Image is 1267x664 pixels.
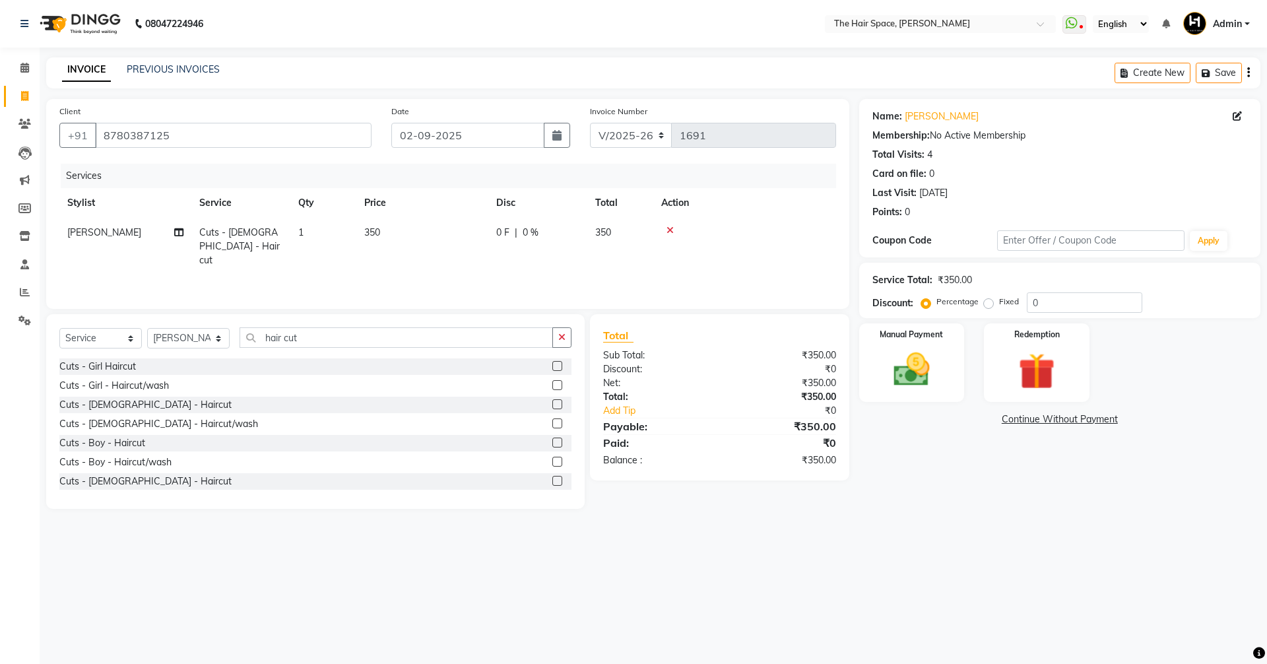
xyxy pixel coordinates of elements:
[587,188,653,218] th: Total
[59,379,169,393] div: Cuts - Girl - Haircut/wash
[880,329,943,341] label: Manual Payment
[191,188,290,218] th: Service
[603,329,633,343] span: Total
[593,390,719,404] div: Total:
[719,349,845,362] div: ₹350.00
[719,453,845,467] div: ₹350.00
[127,63,220,75] a: PREVIOUS INVOICES
[593,453,719,467] div: Balance :
[240,327,553,348] input: Search or Scan
[1213,17,1242,31] span: Admin
[719,418,845,434] div: ₹350.00
[515,226,517,240] span: |
[593,362,719,376] div: Discount:
[872,110,902,123] div: Name:
[872,234,997,248] div: Coupon Code
[872,148,925,162] div: Total Visits:
[1196,63,1242,83] button: Save
[872,296,913,310] div: Discount:
[391,106,409,117] label: Date
[593,418,719,434] div: Payable:
[997,230,1185,251] input: Enter Offer / Coupon Code
[936,296,979,308] label: Percentage
[59,360,136,374] div: Cuts - Girl Haircut
[356,188,488,218] th: Price
[872,273,932,287] div: Service Total:
[488,188,587,218] th: Disc
[290,188,356,218] th: Qty
[593,435,719,451] div: Paid:
[872,129,930,143] div: Membership:
[719,390,845,404] div: ₹350.00
[938,273,972,287] div: ₹350.00
[1115,63,1190,83] button: Create New
[719,435,845,451] div: ₹0
[95,123,372,148] input: Search by Name/Mobile/Email/Code
[905,110,979,123] a: [PERSON_NAME]
[1183,12,1206,35] img: Admin
[719,376,845,390] div: ₹350.00
[496,226,509,240] span: 0 F
[919,186,948,200] div: [DATE]
[59,475,232,488] div: Cuts - [DEMOGRAPHIC_DATA] - Haircut
[595,226,611,238] span: 350
[1014,329,1060,341] label: Redemption
[929,167,934,181] div: 0
[61,164,846,188] div: Services
[59,436,145,450] div: Cuts - Boy - Haircut
[523,226,538,240] span: 0 %
[872,205,902,219] div: Points:
[872,167,926,181] div: Card on file:
[653,188,836,218] th: Action
[59,398,232,412] div: Cuts - [DEMOGRAPHIC_DATA] - Haircut
[62,58,111,82] a: INVOICE
[740,404,845,418] div: ₹0
[59,106,81,117] label: Client
[67,226,141,238] span: [PERSON_NAME]
[145,5,203,42] b: 08047224946
[719,362,845,376] div: ₹0
[593,404,740,418] a: Add Tip
[364,226,380,238] span: 350
[999,296,1019,308] label: Fixed
[872,186,917,200] div: Last Visit:
[1190,231,1227,251] button: Apply
[905,205,910,219] div: 0
[862,413,1258,426] a: Continue Without Payment
[59,455,172,469] div: Cuts - Boy - Haircut/wash
[593,349,719,362] div: Sub Total:
[298,226,304,238] span: 1
[59,123,96,148] button: +91
[59,188,191,218] th: Stylist
[872,129,1247,143] div: No Active Membership
[927,148,932,162] div: 4
[34,5,124,42] img: logo
[1007,349,1066,394] img: _gift.svg
[59,417,258,431] div: Cuts - [DEMOGRAPHIC_DATA] - Haircut/wash
[199,226,280,266] span: Cuts - [DEMOGRAPHIC_DATA] - Haircut
[593,376,719,390] div: Net:
[882,349,942,391] img: _cash.svg
[590,106,647,117] label: Invoice Number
